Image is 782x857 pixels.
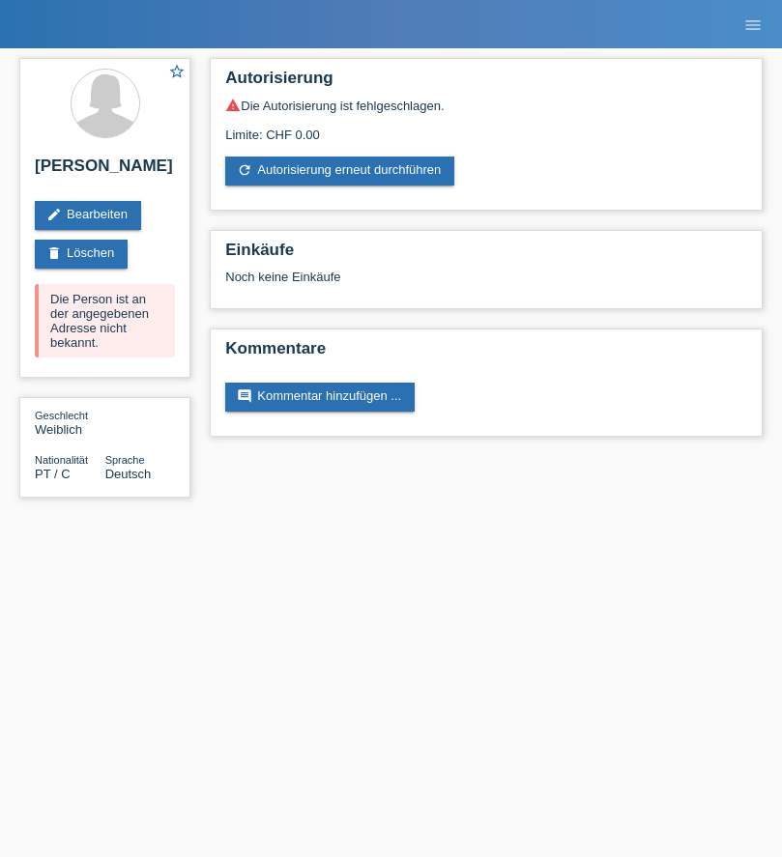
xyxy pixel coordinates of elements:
a: refreshAutorisierung erneut durchführen [225,157,454,186]
i: edit [46,207,62,222]
span: Nationalität [35,454,88,466]
i: comment [237,388,252,404]
h2: [PERSON_NAME] [35,157,175,186]
i: star_border [168,63,186,80]
span: Sprache [105,454,145,466]
span: Portugal / C / 15.07.2013 [35,467,71,481]
h2: Autorisierung [225,69,747,98]
a: deleteLöschen [35,240,128,269]
a: star_border [168,63,186,83]
i: menu [743,15,763,35]
h2: Kommentare [225,339,747,368]
span: Geschlecht [35,410,88,421]
a: menu [734,18,772,30]
div: Die Autorisierung ist fehlgeschlagen. [225,98,747,113]
span: Deutsch [105,467,152,481]
i: delete [46,245,62,261]
i: refresh [237,162,252,178]
a: editBearbeiten [35,201,141,230]
a: commentKommentar hinzufügen ... [225,383,415,412]
div: Weiblich [35,408,105,437]
div: Limite: CHF 0.00 [225,113,747,142]
i: warning [225,98,241,113]
div: Noch keine Einkäufe [225,270,747,299]
div: Die Person ist an der angegebenen Adresse nicht bekannt. [35,284,175,357]
h2: Einkäufe [225,241,747,270]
